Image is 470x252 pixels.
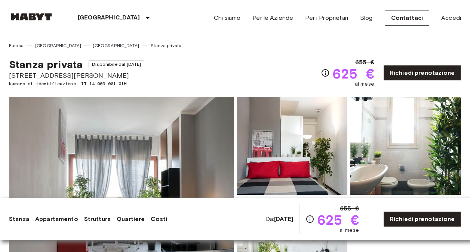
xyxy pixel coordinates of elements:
a: Per le Aziende [252,13,293,22]
img: Picture of unit IT-14-009-001-01H [237,97,347,195]
img: Habyt [9,13,54,21]
span: 625 € [333,67,374,80]
span: Numero di identificazione: IT-14-009-001-01H [9,80,144,87]
a: Costi [151,215,167,224]
span: 625 € [317,213,359,227]
span: al mese [340,227,359,234]
a: Stanza [9,215,29,224]
span: Disponibile dal [DATE] [89,61,144,68]
a: Struttura [84,215,111,224]
span: al mese [355,80,374,88]
a: Contattaci [385,10,430,26]
svg: Verifica i dettagli delle spese nella sezione 'Riassunto dei Costi'. Si prega di notare che gli s... [305,215,314,224]
a: Richiedi prenotazione [383,211,461,227]
a: Chi siamo [214,13,240,22]
svg: Verifica i dettagli delle spese nella sezione 'Riassunto dei Costi'. Si prega di notare che gli s... [321,68,330,77]
a: Per i Proprietari [305,13,348,22]
a: Accedi [441,13,461,22]
span: Da: [266,215,293,223]
a: Europa [9,42,24,49]
a: Richiedi prenotazione [383,65,461,81]
a: Blog [360,13,373,22]
span: [STREET_ADDRESS][PERSON_NAME] [9,71,144,80]
img: Picture of unit IT-14-009-001-01H [350,97,461,195]
a: [GEOGRAPHIC_DATA] [35,42,82,49]
a: [GEOGRAPHIC_DATA] [93,42,139,49]
a: Quartiere [117,215,145,224]
span: Stanza privata [9,58,83,71]
a: Stanza privata [151,42,181,49]
a: Appartamento [35,215,78,224]
p: [GEOGRAPHIC_DATA] [78,13,140,22]
span: 655 € [340,204,359,213]
b: [DATE] [274,215,293,222]
span: 655 € [355,58,374,67]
